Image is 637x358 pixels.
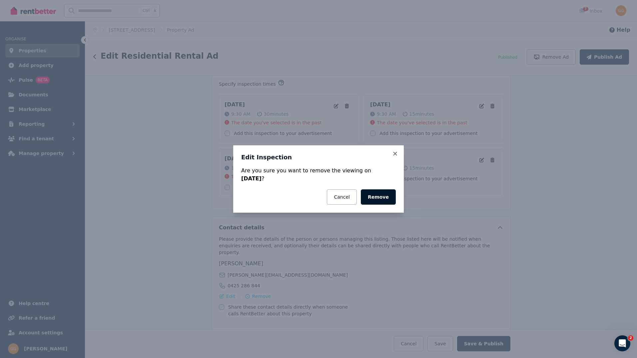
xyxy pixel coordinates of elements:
div: Are you sure you want to remove the viewing on ? [241,167,396,183]
span: 2 [628,335,633,341]
button: Cancel [327,189,356,205]
strong: [DATE] [241,175,262,182]
button: Remove [361,189,396,205]
iframe: Intercom live chat [614,335,630,351]
h3: Edit Inspection [241,153,396,161]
